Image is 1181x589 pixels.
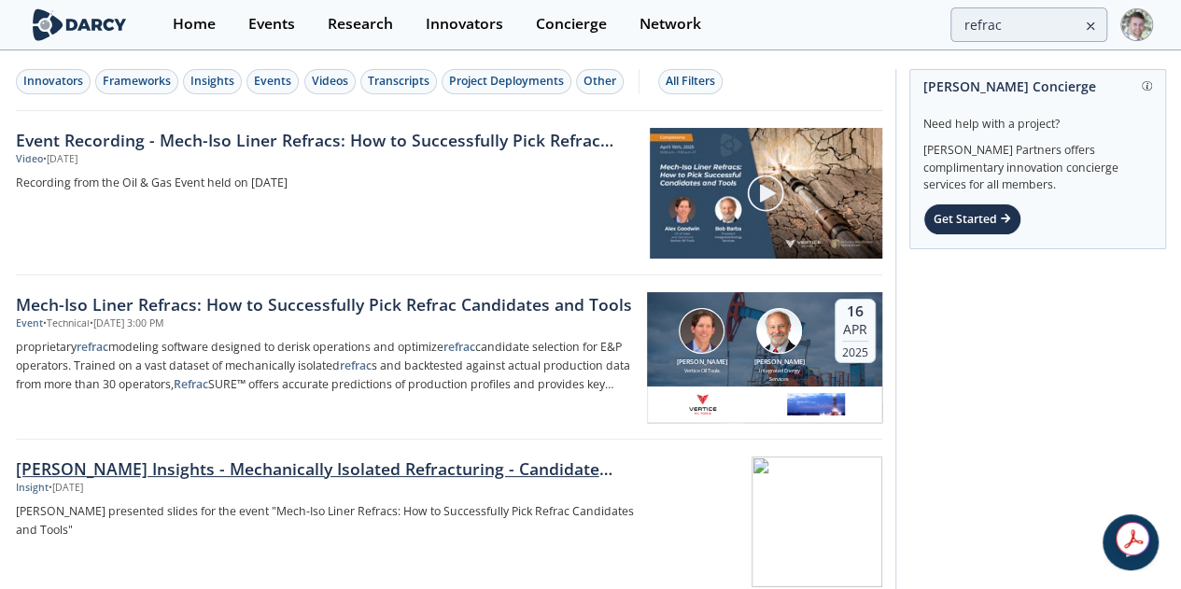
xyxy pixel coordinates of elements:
[1142,81,1152,91] img: information.svg
[786,393,847,415] img: integrated-energy-services.com.png
[746,174,785,213] img: play-chapters-gray.svg
[16,128,637,152] a: Event Recording - Mech-Iso Liner Refracs: How to Successfully Pick Refrac Candidates and Tools
[1103,514,1162,570] iframe: chat widget
[16,174,637,192] a: Recording from the Oil & Gas Event held on [DATE]
[449,73,564,90] div: Project Deployments
[16,481,49,496] div: Insight
[340,358,372,373] strong: refrac
[750,367,808,383] div: Integrated Energy Services
[16,152,43,167] div: Video
[16,292,634,316] div: Mech-Iso Liner Refracs: How to Successfully Pick Refrac Candidates and Tools
[923,203,1021,235] div: Get Started
[248,17,295,32] div: Events
[1120,8,1153,41] img: Profile
[246,69,299,94] button: Events
[583,73,616,90] div: Other
[640,17,701,32] div: Network
[95,69,178,94] button: Frameworks
[950,7,1107,42] input: Advanced Search
[254,73,291,90] div: Events
[923,70,1152,103] div: [PERSON_NAME] Concierge
[173,17,216,32] div: Home
[16,69,91,94] button: Innovators
[103,73,171,90] div: Frameworks
[756,308,802,354] img: Robert Barba
[672,358,730,368] div: [PERSON_NAME]
[842,321,868,338] div: Apr
[174,376,208,392] strong: Refrac
[183,69,242,94] button: Insights
[43,152,77,167] div: • [DATE]
[49,481,83,496] div: • [DATE]
[536,17,607,32] div: Concierge
[16,502,634,540] p: [PERSON_NAME] presented slides for the event "Mech-Iso Liner Refracs: How to Successfully Pick Re...
[442,69,571,94] button: Project Deployments
[16,316,43,331] div: Event
[16,338,634,394] p: proprietary modeling software designed to derisk operations and optimize candidate selection for ...
[29,8,131,41] img: logo-wide.svg
[842,302,868,321] div: 16
[679,308,724,354] img: Alex Goodwin
[576,69,624,94] button: Other
[304,69,356,94] button: Videos
[190,73,234,90] div: Insights
[23,73,83,90] div: Innovators
[666,73,715,90] div: All Filters
[672,367,730,374] div: Vertice Oil Tools
[426,17,503,32] div: Innovators
[16,275,882,440] a: Mech-Iso Liner Refracs: How to Successfully Pick Refrac Candidates and Tools Event •Technical•[DA...
[923,133,1152,194] div: [PERSON_NAME] Partners offers complimentary innovation concierge services for all members.
[750,358,808,368] div: [PERSON_NAME]
[328,17,393,32] div: Research
[923,103,1152,133] div: Need help with a project?
[312,73,348,90] div: Videos
[43,316,163,331] div: • Technical • [DATE] 3:00 PM
[682,393,724,415] img: 1610079823910-verticeoiltools.png
[16,456,634,481] div: [PERSON_NAME] Insights - Mechanically Isolated Refracturing - Candidate Selection
[443,339,475,355] strong: refrac
[368,73,429,90] div: Transcripts
[360,69,437,94] button: Transcripts
[842,341,868,359] div: 2025
[658,69,723,94] button: All Filters
[77,339,108,355] strong: refrac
